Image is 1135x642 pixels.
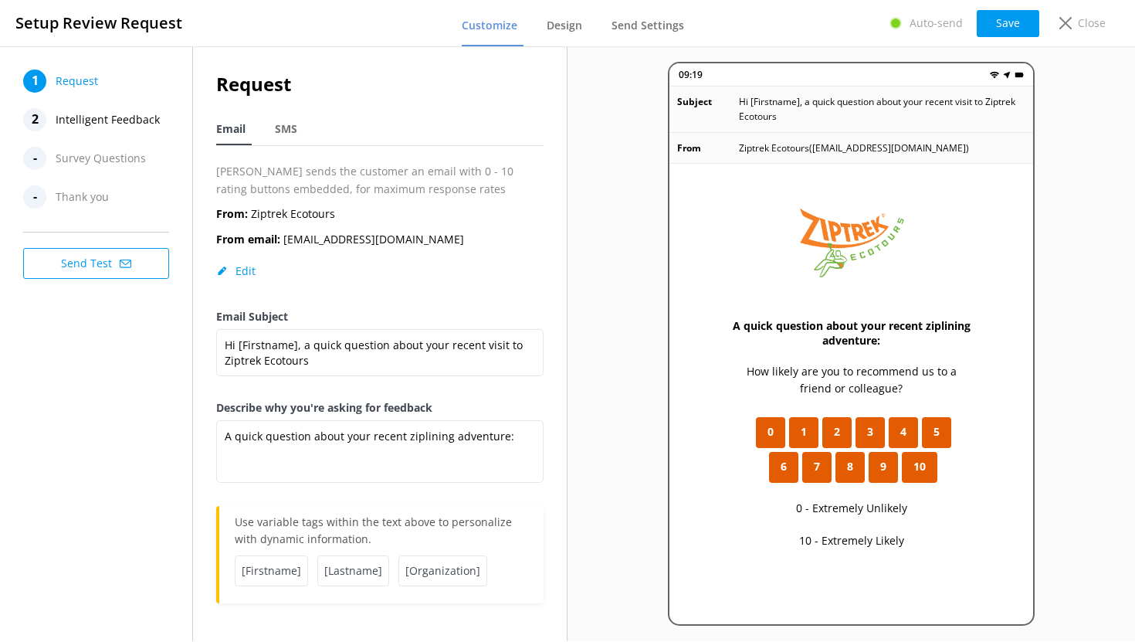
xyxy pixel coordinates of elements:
[23,108,46,131] div: 2
[216,232,280,246] b: From email:
[235,514,528,555] p: Use variable tags within the text above to personalize with dynamic information.
[990,70,999,80] img: wifi.png
[23,70,46,93] div: 1
[56,70,98,93] span: Request
[216,399,544,416] label: Describe why you're asking for feedback
[783,195,920,287] img: 40-1614892838.png
[910,15,963,32] p: Auto-send
[1002,70,1011,80] img: near-me.png
[216,121,246,137] span: Email
[900,423,906,440] span: 4
[216,308,544,325] label: Email Subject
[15,11,182,36] h3: Setup Review Request
[847,458,853,475] span: 8
[1015,70,1024,80] img: battery.png
[834,423,840,440] span: 2
[216,263,256,279] button: Edit
[731,318,971,348] h3: A quick question about your recent ziplining adventure:
[739,141,969,155] p: Ziptrek Ecotours ( [EMAIL_ADDRESS][DOMAIN_NAME] )
[814,458,820,475] span: 7
[216,163,544,198] p: [PERSON_NAME] sends the customer an email with 0 - 10 rating buttons embedded, for maximum respon...
[547,18,582,33] span: Design
[216,231,464,248] p: [EMAIL_ADDRESS][DOMAIN_NAME]
[216,329,544,376] textarea: Hi [Firstname], a quick question about your recent visit to Ziptrek Ecotours
[799,532,904,549] p: 10 - Extremely Likely
[677,141,739,155] p: From
[216,420,544,483] textarea: A quick question about your recent ziplining adventure:
[913,458,926,475] span: 10
[867,423,873,440] span: 3
[933,423,940,440] span: 5
[781,458,787,475] span: 6
[767,423,774,440] span: 0
[398,555,487,586] span: [Organization]
[23,185,46,209] div: -
[739,94,1025,124] p: Hi [Firstname], a quick question about your recent visit to Ziptrek Ecotours
[679,67,703,82] p: 09:19
[216,206,335,222] p: Ziptrek Ecotours
[275,121,297,137] span: SMS
[56,185,109,209] span: Thank you
[801,423,807,440] span: 1
[216,70,544,99] h2: Request
[612,18,684,33] span: Send Settings
[56,147,146,170] span: Survey Questions
[731,363,971,398] p: How likely are you to recommend us to a friend or colleague?
[317,555,389,586] span: [Lastname]
[235,555,308,586] span: [Firstname]
[56,108,160,131] span: Intelligent Feedback
[23,147,46,170] div: -
[677,94,739,124] p: Subject
[23,248,169,279] button: Send Test
[880,458,886,475] span: 9
[216,206,248,221] b: From:
[1078,15,1106,32] p: Close
[462,18,517,33] span: Customize
[977,10,1039,37] button: Save
[796,500,907,517] p: 0 - Extremely Unlikely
